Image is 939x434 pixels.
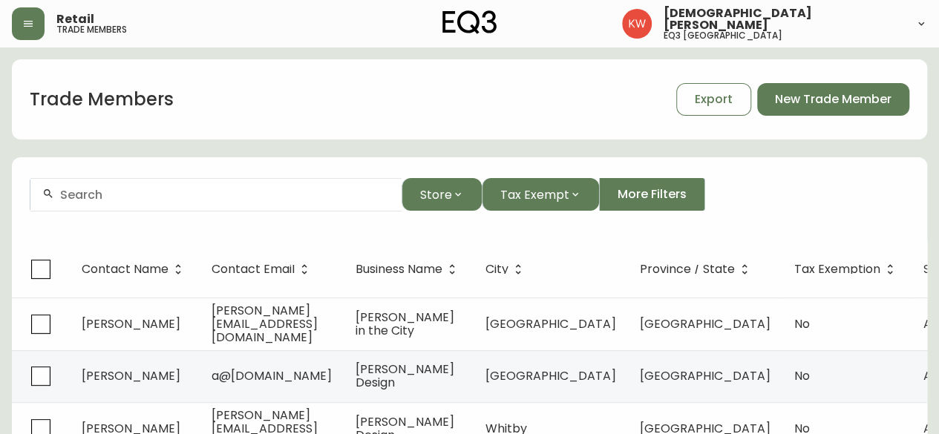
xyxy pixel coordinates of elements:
[482,178,599,211] button: Tax Exempt
[356,263,462,276] span: Business Name
[212,367,332,384] span: a@[DOMAIN_NAME]
[356,309,454,339] span: [PERSON_NAME] in the City
[356,265,442,274] span: Business Name
[356,361,454,391] span: [PERSON_NAME] Design
[757,83,909,116] button: New Trade Member
[664,7,903,31] span: [DEMOGRAPHIC_DATA][PERSON_NAME]
[622,9,652,39] img: f33162b67396b0982c40ce2a87247151
[695,91,733,108] span: Export
[56,13,94,25] span: Retail
[599,178,705,211] button: More Filters
[485,367,616,384] span: [GEOGRAPHIC_DATA]
[640,263,754,276] span: Province / State
[618,186,687,203] span: More Filters
[794,315,810,332] span: No
[485,265,508,274] span: City
[212,263,314,276] span: Contact Email
[676,83,751,116] button: Export
[794,265,880,274] span: Tax Exemption
[212,302,318,346] span: [PERSON_NAME][EMAIL_ADDRESS][DOMAIN_NAME]
[640,367,770,384] span: [GEOGRAPHIC_DATA]
[775,91,891,108] span: New Trade Member
[664,31,782,40] h5: eq3 [GEOGRAPHIC_DATA]
[212,265,295,274] span: Contact Email
[485,315,616,332] span: [GEOGRAPHIC_DATA]
[30,87,174,112] h1: Trade Members
[794,367,810,384] span: No
[500,185,569,204] span: Tax Exempt
[60,188,390,202] input: Search
[420,185,452,204] span: Store
[82,315,180,332] span: [PERSON_NAME]
[442,10,497,34] img: logo
[402,178,482,211] button: Store
[640,315,770,332] span: [GEOGRAPHIC_DATA]
[82,265,169,274] span: Contact Name
[794,263,900,276] span: Tax Exemption
[82,263,188,276] span: Contact Name
[485,263,528,276] span: City
[82,367,180,384] span: [PERSON_NAME]
[640,265,735,274] span: Province / State
[56,25,127,34] h5: trade members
